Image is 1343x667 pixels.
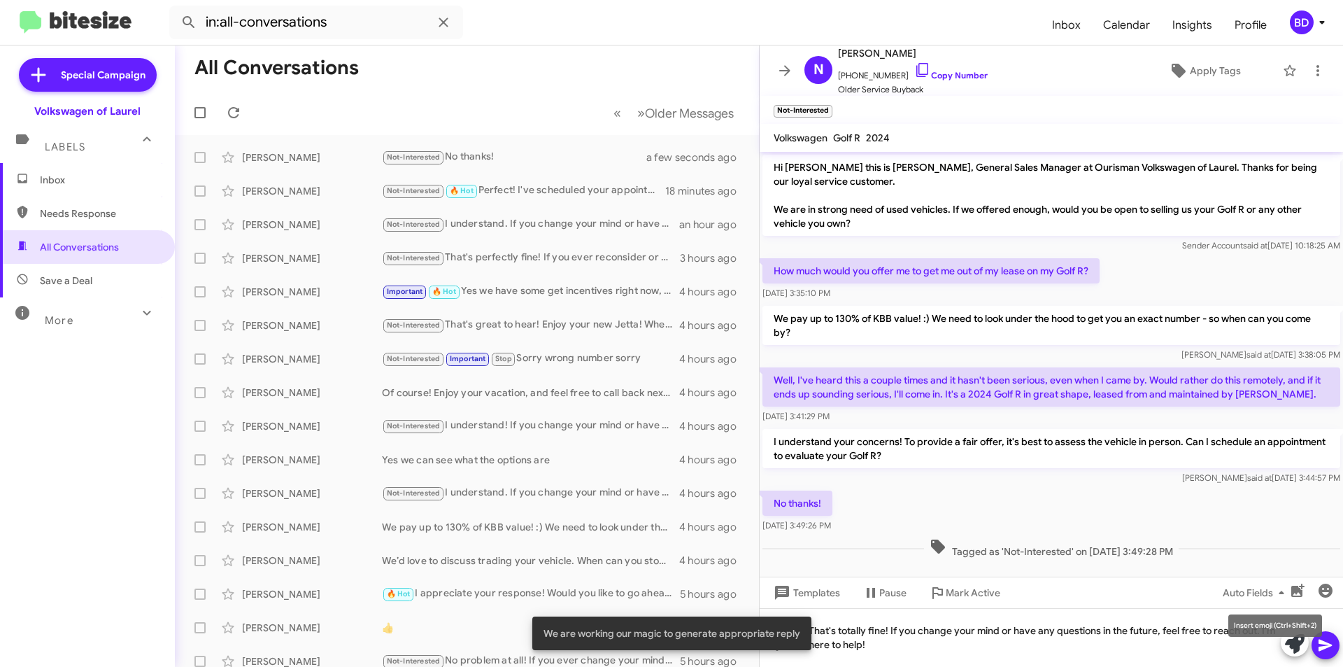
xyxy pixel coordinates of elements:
span: We are working our magic to generate appropriate reply [543,626,800,640]
div: 4 hours ago [679,520,748,534]
span: [PERSON_NAME] [838,45,988,62]
button: BD [1278,10,1328,34]
div: 3 hours ago [680,251,748,265]
div: That's great to hear! Enjoy your new Jetta! When you're ready for another vehicle, just reach out... [382,317,679,333]
span: Auto Fields [1223,580,1290,605]
span: Older Messages [645,106,734,121]
span: Mark Active [946,580,1000,605]
div: an hour ago [679,218,748,232]
span: » [637,104,645,122]
a: Profile [1223,5,1278,45]
button: Mark Active [918,580,1011,605]
a: Calendar [1092,5,1161,45]
div: 4 hours ago [679,554,748,568]
span: 2024 [866,132,890,144]
div: That's totally fine! If you change your mind or have any questions in the future, feel free to re... [760,608,1343,667]
span: Not-Interested [387,253,441,262]
div: Volkswagen of Laurel [34,104,141,118]
a: Special Campaign [19,58,157,92]
span: 🔥 Hot [432,287,456,296]
div: [PERSON_NAME] [242,554,382,568]
div: Of course! Enjoy your vacation, and feel free to call back next week when you're ready to discuss... [382,386,679,400]
div: I understand! If you change your mind or have any questions in the future, feel free to reach out... [382,418,679,434]
div: Yes we have some get incentives right now, when can you make it in? [382,283,679,300]
span: Golf R [833,132,860,144]
button: Next [629,99,742,127]
p: No thanks! [762,491,832,516]
span: All Conversations [40,240,119,254]
span: Volkswagen [774,132,827,144]
span: Pause [879,580,907,605]
div: 4 hours ago [679,285,748,299]
div: [PERSON_NAME] [242,587,382,601]
button: Auto Fields [1211,580,1301,605]
span: [DATE] 3:49:26 PM [762,520,831,531]
a: Insights [1161,5,1223,45]
span: Not-Interested [387,153,441,162]
p: Hi [PERSON_NAME] this is [PERSON_NAME], General Sales Manager at Ourisman Volkswagen of Laurel. T... [762,155,1340,236]
div: a few seconds ago [664,150,748,164]
nav: Page navigation example [606,99,742,127]
span: [DATE] 3:35:10 PM [762,288,830,298]
div: I appreciate your response! Would you like to go ahead and book an appointment for either [DATE] ... [382,586,680,602]
span: Save a Deal [40,274,92,288]
span: Not-Interested [387,489,441,498]
div: [PERSON_NAME] [242,453,382,467]
div: 18 minutes ago [665,184,748,198]
div: 4 hours ago [679,486,748,500]
div: [PERSON_NAME] [242,251,382,265]
span: Special Campaign [61,68,145,82]
div: Perfect! I've scheduled your appointment for [DATE] at 12 PM. We look forward to seeing you then! [382,183,665,199]
span: said at [1243,240,1267,251]
div: No thanks! [382,149,664,165]
button: Apply Tags [1132,58,1276,83]
p: How much would you offer me to get me out of my lease on my Golf R? [762,258,1100,283]
div: [PERSON_NAME] [242,486,382,500]
span: [PHONE_NUMBER] [838,62,988,83]
div: 4 hours ago [679,419,748,433]
span: Important [450,354,486,363]
div: Sorry wrong number sorry [382,351,679,367]
div: I understand. If you change your mind or have questions in the future, feel free to reach out. We... [382,216,679,232]
button: Previous [605,99,630,127]
div: 4 hours ago [679,453,748,467]
div: [PERSON_NAME] [242,150,382,164]
span: Inbox [40,173,159,187]
div: We pay up to 130% of KBB value! :) We need to look under the hood to get you an exact number - so... [382,520,679,534]
div: 5 hours ago [680,587,748,601]
span: [PERSON_NAME] [DATE] 3:44:57 PM [1182,472,1340,483]
span: « [613,104,621,122]
div: 4 hours ago [679,352,748,366]
span: Templates [771,580,840,605]
div: Insert emoji (Ctrl+Shift+2) [1228,615,1322,637]
button: Pause [851,580,918,605]
div: 👍 [382,621,680,635]
span: Not-Interested [387,220,441,229]
div: 4 hours ago [679,386,748,400]
span: said at [1246,349,1271,360]
span: [PERSON_NAME] [DATE] 3:38:05 PM [1181,349,1340,360]
span: More [45,314,73,327]
p: I understand your concerns! To provide a fair offer, it's best to assess the vehicle in person. C... [762,429,1340,468]
span: said at [1247,472,1272,483]
small: Not-Interested [774,105,832,118]
h1: All Conversations [194,57,359,79]
div: [PERSON_NAME] [242,419,382,433]
div: I understand. If you change your mind or have any questions, feel free to reach out. Have a great... [382,485,679,501]
span: 🔥 Hot [450,186,474,195]
div: [PERSON_NAME] [242,285,382,299]
span: N [813,59,824,81]
a: Inbox [1041,5,1092,45]
p: We pay up to 130% of KBB value! :) We need to look under the hood to get you an exact number - so... [762,306,1340,345]
input: Search [169,6,463,39]
a: Copy Number [914,70,988,80]
span: Tagged as 'Not-Interested' on [DATE] 3:49:28 PM [924,538,1179,559]
div: [PERSON_NAME] [242,386,382,400]
div: BD [1290,10,1314,34]
span: Important [387,287,423,296]
div: [PERSON_NAME] [242,352,382,366]
div: 4 hours ago [679,318,748,332]
div: Yes we can see what the options are [382,453,679,467]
